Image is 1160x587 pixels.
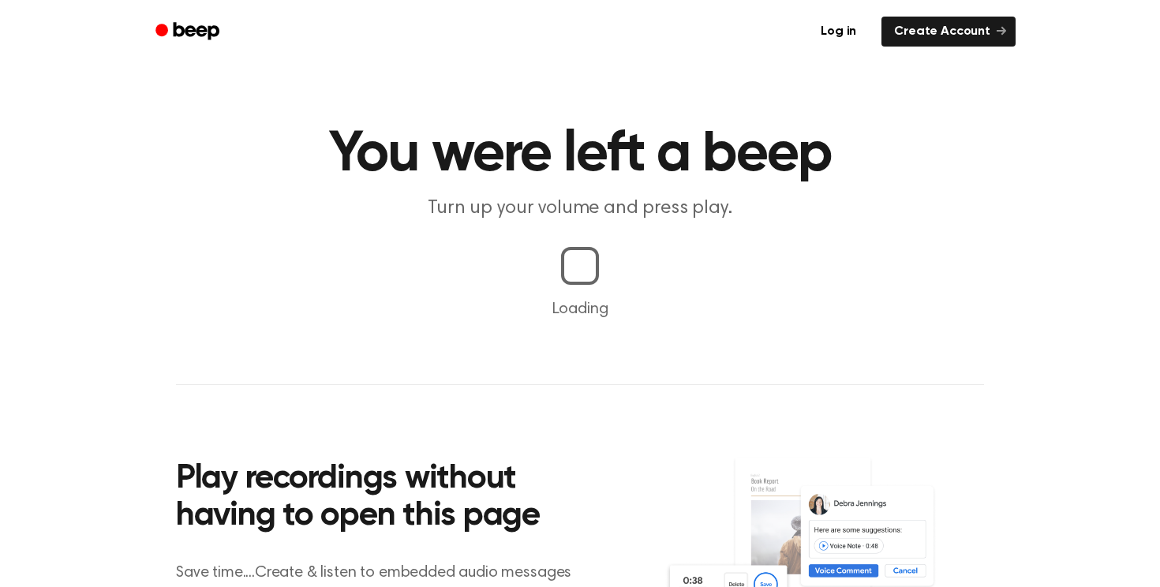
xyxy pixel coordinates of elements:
p: Turn up your volume and press play. [277,196,883,222]
a: Create Account [881,17,1016,47]
p: Loading [19,297,1141,321]
h2: Play recordings without having to open this page [176,461,601,536]
a: Log in [805,13,872,50]
h1: You were left a beep [176,126,984,183]
a: Beep [144,17,234,47]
